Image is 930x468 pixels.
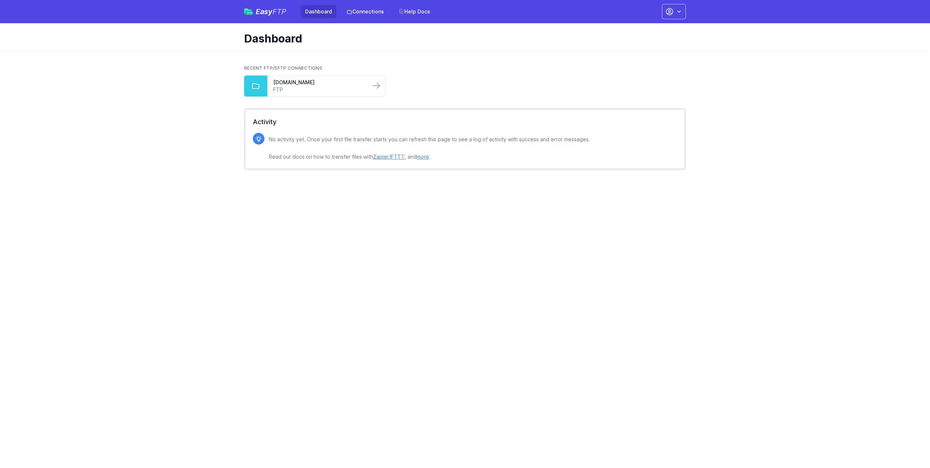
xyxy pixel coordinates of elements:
a: FTP [273,86,365,93]
h2: Activity [253,117,677,127]
a: IFTTT [390,154,405,160]
a: Dashboard [301,5,336,18]
h2: Recent FTP/SFTP Connections [244,65,686,71]
span: Easy [256,8,286,15]
h1: Dashboard [244,32,680,45]
a: more [417,154,429,160]
a: Help Docs [394,5,434,18]
a: EasyFTP [244,8,286,15]
a: Connections [342,5,388,18]
img: easyftp_logo.png [244,8,253,15]
a: [DOMAIN_NAME] [273,79,365,86]
p: No activity yet. Once your first file transfer starts you can refresh this page to see a log of a... [269,135,590,161]
span: FTP [272,7,286,16]
a: Zapier [373,154,388,160]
